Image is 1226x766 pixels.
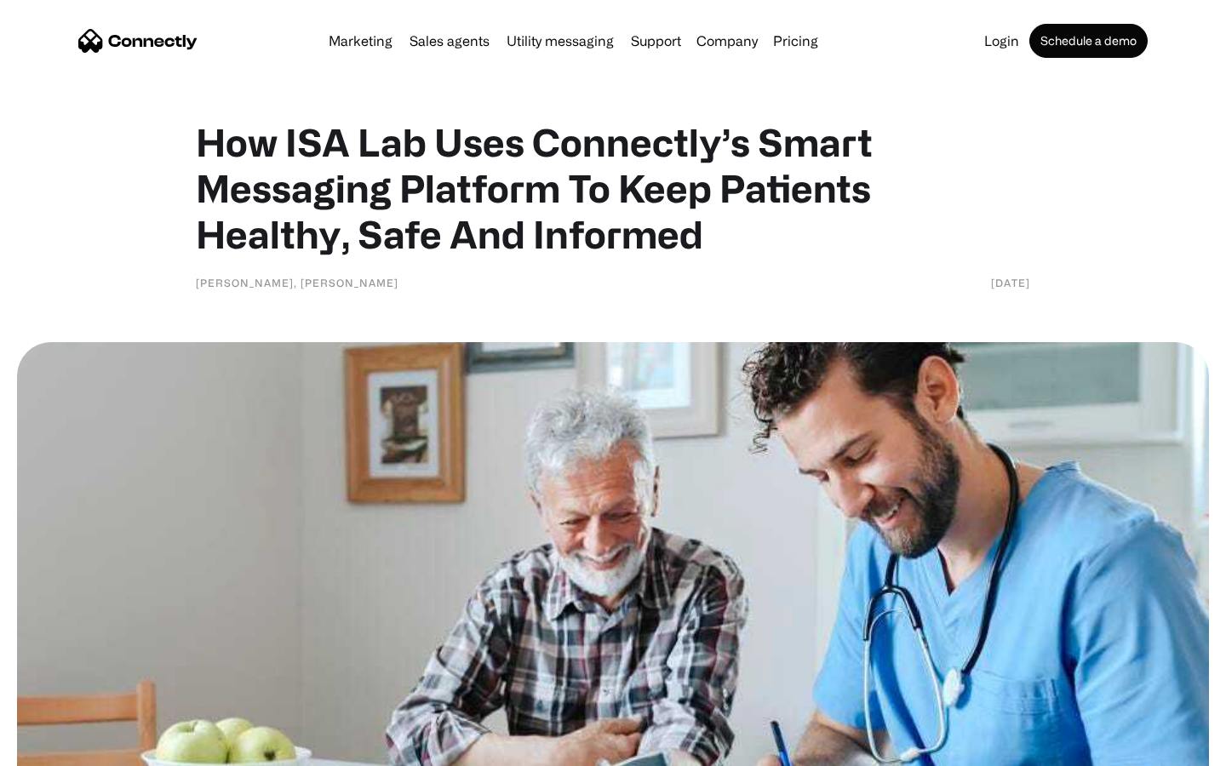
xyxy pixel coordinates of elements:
[196,274,398,291] div: [PERSON_NAME], [PERSON_NAME]
[322,34,399,48] a: Marketing
[1029,24,1148,58] a: Schedule a demo
[196,119,1030,257] h1: How ISA Lab Uses Connectly’s Smart Messaging Platform To Keep Patients Healthy, Safe And Informed
[691,29,763,53] div: Company
[500,34,621,48] a: Utility messaging
[696,29,758,53] div: Company
[34,736,102,760] ul: Language list
[624,34,688,48] a: Support
[766,34,825,48] a: Pricing
[977,34,1026,48] a: Login
[403,34,496,48] a: Sales agents
[78,28,198,54] a: home
[991,274,1030,291] div: [DATE]
[17,736,102,760] aside: Language selected: English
